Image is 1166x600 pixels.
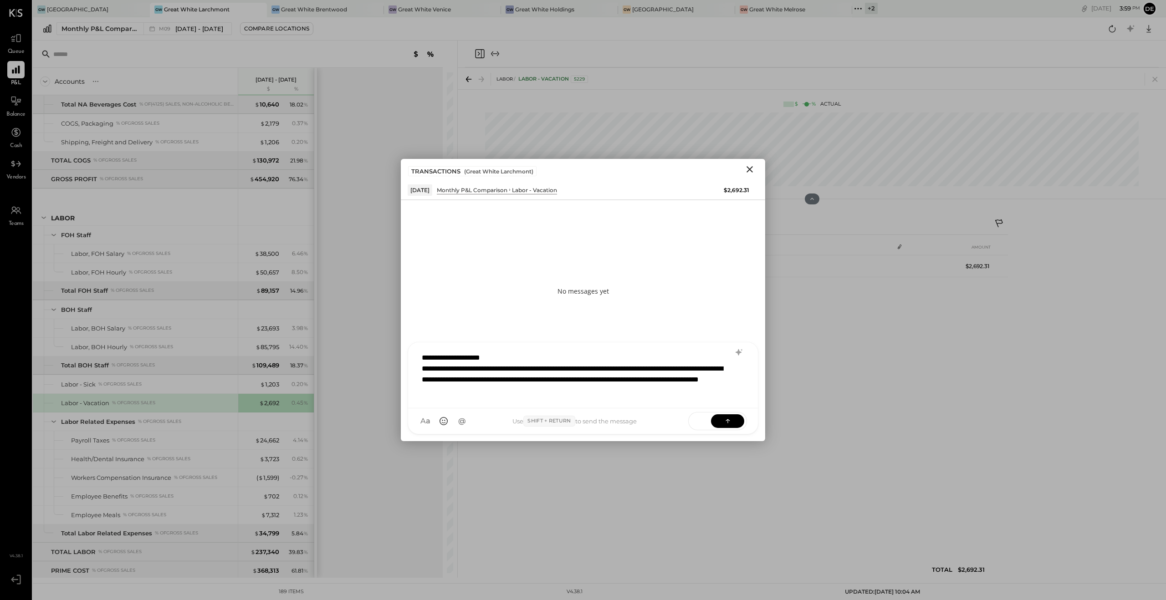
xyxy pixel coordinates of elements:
span: LABOR [496,76,513,82]
div: Use to send the message [470,416,679,427]
div: 4.14 [293,436,308,444]
div: Health/Dental Insurance [71,455,144,463]
div: % of GROSS SALES [112,437,155,443]
div: % of GROSS SALES [138,418,181,425]
div: Great White Brentwood [281,5,347,13]
div: v 4.38.1 [567,588,583,595]
span: % [303,567,308,574]
div: BOH Staff [61,305,92,314]
a: Teams [0,202,31,228]
div: COGS, Packaging [61,119,113,128]
span: Shift + Return [523,416,575,427]
span: % [303,436,308,443]
div: GW [623,5,631,14]
div: 237,340 [251,548,279,556]
span: % [303,119,308,127]
span: % [303,361,308,369]
div: 14.40 [289,343,308,351]
div: 1,203 [260,380,279,389]
div: Labor, BOH Hourly [71,343,127,351]
div: % of GROSS SALES [127,250,170,257]
button: Hide Chart [805,193,819,204]
div: 7,312 [261,511,279,519]
span: $ [256,343,261,351]
button: Monthly P&L Comparison M09[DATE] - [DATE] [56,22,232,35]
div: Employee Meals [71,511,120,519]
span: $ [260,120,265,127]
div: GW [389,5,397,14]
div: % of GROSS SALES [129,269,172,275]
div: [GEOGRAPHIC_DATA] [632,5,694,13]
div: TOTAL LABOR [51,548,96,556]
div: Labor - Sick [61,380,96,389]
span: UPDATED: [DATE] 10:04 AM [845,588,920,595]
div: Total FOH Staff [61,286,108,295]
div: Monthly P&L Comparison [437,186,507,194]
a: Balance [0,92,31,119]
button: @ [454,413,470,429]
div: % of GROSS SALES [98,381,142,387]
div: % of GROSS SALES [123,512,166,518]
span: % [303,287,308,294]
div: Labor, FOH Hourly [71,268,126,277]
span: % [303,529,308,537]
div: % of GROSS SALES [116,120,159,127]
div: 85,795 [256,343,279,351]
span: $ [261,511,266,519]
a: Cash [0,124,31,150]
div: GROSS PROFIT [51,175,97,183]
span: % [303,548,308,555]
div: - 0.27 [290,473,308,482]
div: TRANSACTIONS [408,166,537,176]
div: 39.83 [289,548,308,556]
div: TOTAL COGS [51,156,91,165]
div: 10,640 [255,100,279,109]
a: Queue [0,30,31,56]
span: % [303,511,308,518]
div: GW [740,5,748,14]
span: % [303,455,308,462]
span: M09 [159,26,173,31]
div: LABOR [51,214,75,223]
td: $2,692.31 [958,255,993,277]
div: FOH Staff [61,231,91,239]
span: % [303,101,308,108]
p: No messages yet [557,287,609,296]
div: % of GROSS SALES [112,362,155,368]
span: $ [260,138,265,146]
div: 0.20 [291,380,308,388]
span: Queue [8,48,25,56]
div: % of GROSS SALES [98,549,142,555]
span: $ [255,269,260,276]
div: PRIME COST [51,566,89,575]
span: $ [260,455,265,463]
div: 130,972 [252,156,279,165]
span: $ [250,175,255,183]
div: Great White Larchmont [164,5,230,13]
button: Compare Locations [240,22,313,35]
div: 1.23 [294,511,308,519]
div: 5229 [571,76,588,83]
th: AMOUNT [958,239,993,255]
div: Labor - Vacation [518,76,588,83]
div: GW [271,5,280,14]
div: Great White Holdings [515,5,574,13]
div: 6.46 [292,249,308,258]
div: % of GROSS SALES [111,287,154,294]
div: GW [154,5,163,14]
div: 0.37 [292,119,308,127]
div: % of GROSS SALES [112,400,155,406]
div: % of GROSS SALES [100,176,143,182]
div: 1,206 [260,138,279,147]
span: SEND [689,409,711,432]
span: $ [255,101,260,108]
div: 24,662 [255,436,279,445]
div: % [281,86,311,93]
span: % [303,175,308,183]
div: GW [37,5,46,14]
div: Labor - Vacation [61,399,109,407]
span: Vendors [6,173,26,182]
span: $ [252,157,257,164]
button: Expand panel (e) [490,48,501,59]
div: 0.45 [291,399,308,407]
